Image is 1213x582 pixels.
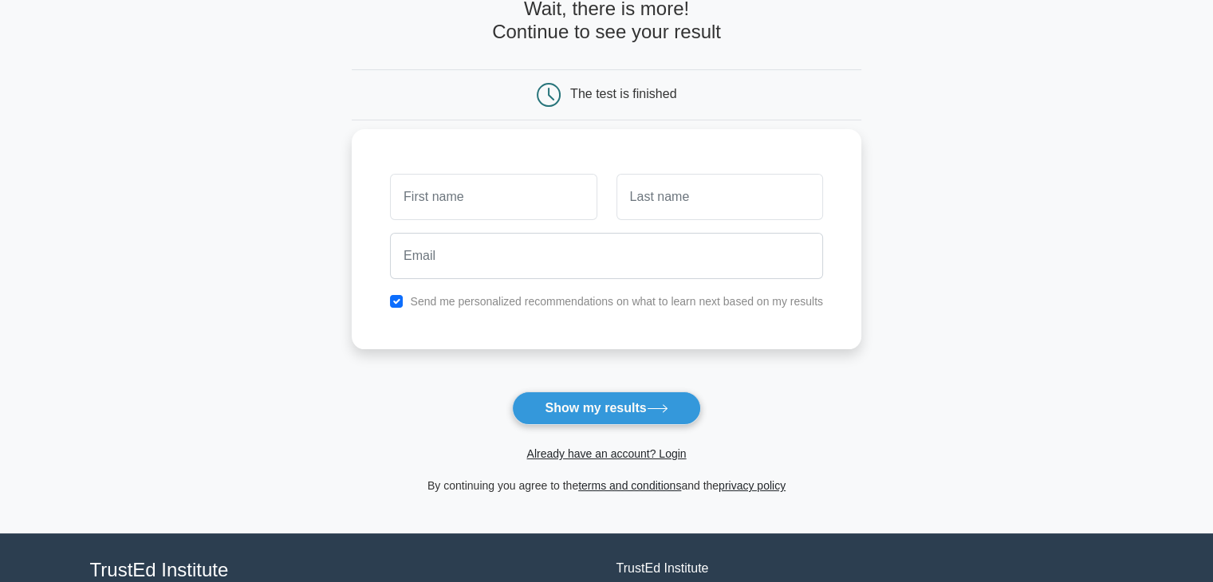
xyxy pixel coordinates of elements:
label: Send me personalized recommendations on what to learn next based on my results [410,295,823,308]
input: Email [390,233,823,279]
a: Already have an account? Login [526,447,686,460]
button: Show my results [512,391,700,425]
input: Last name [616,174,823,220]
h4: TrustEd Institute [90,559,597,582]
a: terms and conditions [578,479,681,492]
input: First name [390,174,597,220]
div: By continuing you agree to the and the [342,476,871,495]
a: privacy policy [719,479,786,492]
div: The test is finished [570,87,676,100]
